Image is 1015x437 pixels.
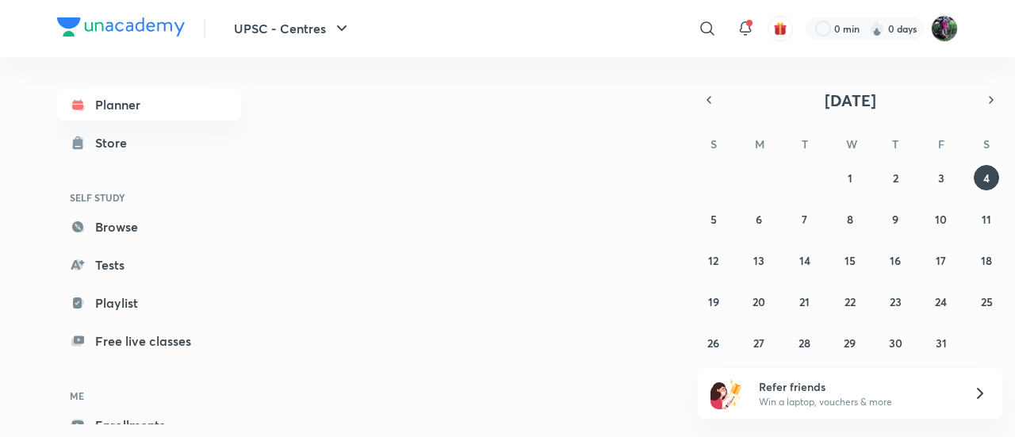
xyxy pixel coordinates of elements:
[929,330,954,355] button: October 31, 2025
[929,206,954,232] button: October 10, 2025
[846,136,857,151] abbr: Wednesday
[746,289,772,314] button: October 20, 2025
[974,165,999,190] button: October 4, 2025
[892,136,898,151] abbr: Thursday
[701,330,726,355] button: October 26, 2025
[773,21,787,36] img: avatar
[701,206,726,232] button: October 5, 2025
[837,289,863,314] button: October 22, 2025
[848,171,852,186] abbr: October 1, 2025
[974,289,999,314] button: October 25, 2025
[753,294,765,309] abbr: October 20, 2025
[883,330,908,355] button: October 30, 2025
[707,335,719,351] abbr: October 26, 2025
[710,378,742,409] img: referral
[837,206,863,232] button: October 8, 2025
[57,184,241,211] h6: SELF STUDY
[57,249,241,281] a: Tests
[57,211,241,243] a: Browse
[799,294,810,309] abbr: October 21, 2025
[935,294,947,309] abbr: October 24, 2025
[755,136,764,151] abbr: Monday
[936,335,947,351] abbr: October 31, 2025
[759,378,954,395] h6: Refer friends
[892,212,898,227] abbr: October 9, 2025
[720,89,980,111] button: [DATE]
[799,253,810,268] abbr: October 14, 2025
[759,395,954,409] p: Win a laptop, vouchers & more
[224,13,361,44] button: UPSC - Centres
[938,171,944,186] abbr: October 3, 2025
[701,247,726,273] button: October 12, 2025
[756,212,762,227] abbr: October 6, 2025
[753,253,764,268] abbr: October 13, 2025
[746,330,772,355] button: October 27, 2025
[890,253,901,268] abbr: October 16, 2025
[746,206,772,232] button: October 6, 2025
[792,206,818,232] button: October 7, 2025
[746,247,772,273] button: October 13, 2025
[929,247,954,273] button: October 17, 2025
[981,294,993,309] abbr: October 25, 2025
[792,289,818,314] button: October 21, 2025
[983,136,990,151] abbr: Saturday
[57,382,241,409] h6: ME
[883,289,908,314] button: October 23, 2025
[845,253,856,268] abbr: October 15, 2025
[893,171,898,186] abbr: October 2, 2025
[936,253,946,268] abbr: October 17, 2025
[981,253,992,268] abbr: October 18, 2025
[802,212,807,227] abbr: October 7, 2025
[57,287,241,319] a: Playlist
[768,16,793,41] button: avatar
[844,335,856,351] abbr: October 29, 2025
[753,335,764,351] abbr: October 27, 2025
[837,247,863,273] button: October 15, 2025
[825,90,876,111] span: [DATE]
[802,136,808,151] abbr: Tuesday
[889,335,902,351] abbr: October 30, 2025
[799,335,810,351] abbr: October 28, 2025
[929,165,954,190] button: October 3, 2025
[929,289,954,314] button: October 24, 2025
[974,247,999,273] button: October 18, 2025
[938,136,944,151] abbr: Friday
[869,21,885,36] img: streak
[57,325,241,357] a: Free live classes
[983,171,990,186] abbr: October 4, 2025
[837,165,863,190] button: October 1, 2025
[974,206,999,232] button: October 11, 2025
[931,15,958,42] img: Ravishekhar Kumar
[57,17,185,40] a: Company Logo
[883,206,908,232] button: October 9, 2025
[710,212,717,227] abbr: October 5, 2025
[708,294,719,309] abbr: October 19, 2025
[57,89,241,121] a: Planner
[792,247,818,273] button: October 14, 2025
[890,294,902,309] abbr: October 23, 2025
[883,247,908,273] button: October 16, 2025
[95,133,136,152] div: Store
[57,127,241,159] a: Store
[57,17,185,36] img: Company Logo
[883,165,908,190] button: October 2, 2025
[935,212,947,227] abbr: October 10, 2025
[847,212,853,227] abbr: October 8, 2025
[792,330,818,355] button: October 28, 2025
[710,136,717,151] abbr: Sunday
[701,289,726,314] button: October 19, 2025
[845,294,856,309] abbr: October 22, 2025
[708,253,718,268] abbr: October 12, 2025
[837,330,863,355] button: October 29, 2025
[982,212,991,227] abbr: October 11, 2025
